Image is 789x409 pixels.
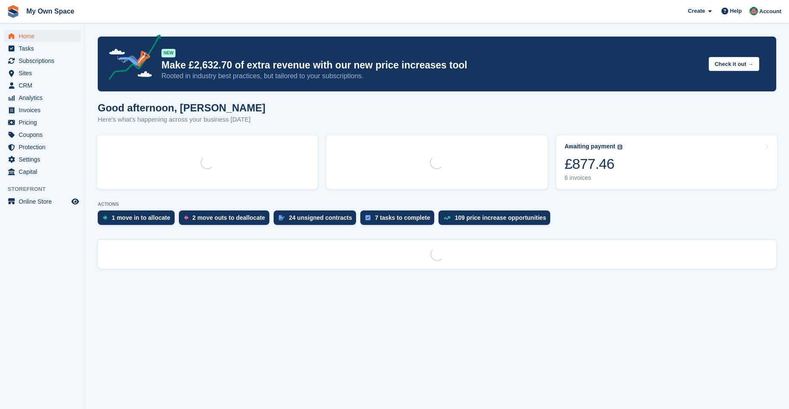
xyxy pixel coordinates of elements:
[556,135,777,189] a: Awaiting payment £877.46 6 invoices
[98,102,266,114] h1: Good afternoon, [PERSON_NAME]
[4,67,80,79] a: menu
[161,59,702,71] p: Make £2,632.70 of extra revenue with our new price increases tool
[438,210,554,229] a: 109 price increase opportunities
[279,215,285,220] img: contract_signature_icon-13c848040528278c33f63329250d36e43548de30e8caae1d1a13099fd9432cc5.svg
[365,215,370,220] img: task-75834270c22a3079a89374b754ae025e5fb1db73e45f91037f5363f120a921f8.svg
[179,210,274,229] a: 2 move outs to deallocate
[8,185,85,193] span: Storefront
[98,210,179,229] a: 1 move in to allocate
[4,92,80,104] a: menu
[102,34,161,83] img: price-adjustments-announcement-icon-8257ccfd72463d97f412b2fc003d46551f7dbcb40ab6d574587a9cd5c0d94...
[19,141,70,153] span: Protection
[4,129,80,141] a: menu
[565,155,623,173] div: £877.46
[19,92,70,104] span: Analytics
[360,210,438,229] a: 7 tasks to complete
[19,55,70,67] span: Subscriptions
[4,166,80,178] a: menu
[98,202,776,207] p: ACTIONS
[617,145,622,150] img: icon-info-grey-7440780725fd019a000dd9b08b2336e03edf1995a4989e88bcd33f0948082b44.svg
[4,141,80,153] a: menu
[19,104,70,116] span: Invoices
[730,7,742,15] span: Help
[4,153,80,165] a: menu
[289,214,352,221] div: 24 unsigned contracts
[4,80,80,91] a: menu
[19,196,70,207] span: Online Store
[19,30,70,42] span: Home
[709,57,759,71] button: Check it out →
[70,196,80,207] a: Preview store
[19,153,70,165] span: Settings
[23,4,78,18] a: My Own Space
[4,116,80,128] a: menu
[98,115,266,125] p: Here's what's happening across your business [DATE]
[4,43,80,54] a: menu
[19,67,70,79] span: Sites
[112,214,170,221] div: 1 move in to allocate
[161,49,175,57] div: NEW
[19,80,70,91] span: CRM
[375,214,430,221] div: 7 tasks to complete
[19,129,70,141] span: Coupons
[274,210,361,229] a: 24 unsigned contracts
[4,196,80,207] a: menu
[19,43,70,54] span: Tasks
[749,7,758,15] img: Lucy Parry
[565,174,623,182] div: 6 invoices
[161,71,702,81] p: Rooted in industry best practices, but tailored to your subscriptions.
[4,30,80,42] a: menu
[4,104,80,116] a: menu
[688,7,705,15] span: Create
[455,214,546,221] div: 109 price increase opportunities
[4,55,80,67] a: menu
[19,166,70,178] span: Capital
[7,5,20,18] img: stora-icon-8386f47178a22dfd0bd8f6a31ec36ba5ce8667c1dd55bd0f319d3a0aa187defe.svg
[759,7,781,16] span: Account
[444,216,450,220] img: price_increase_opportunities-93ffe204e8149a01c8c9dc8f82e8f89637d9d84a8eef4429ea346261dce0b2c0.svg
[565,143,616,150] div: Awaiting payment
[184,215,188,220] img: move_outs_to_deallocate_icon-f764333ba52eb49d3ac5e1228854f67142a1ed5810a6f6cc68b1a99e826820c5.svg
[103,215,107,220] img: move_ins_to_allocate_icon-fdf77a2bb77ea45bf5b3d319d69a93e2d87916cf1d5bf7949dd705db3b84f3ca.svg
[19,116,70,128] span: Pricing
[192,214,265,221] div: 2 move outs to deallocate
